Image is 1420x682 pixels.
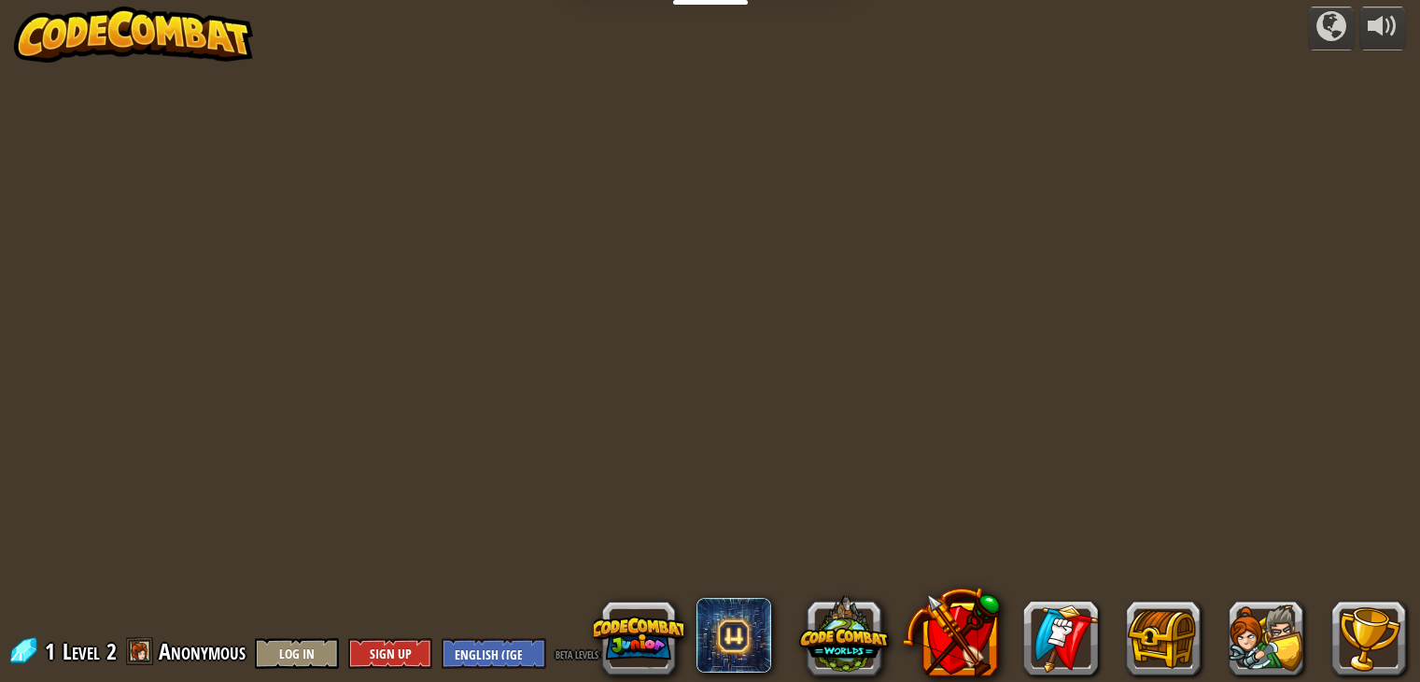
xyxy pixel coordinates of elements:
span: Anonymous [159,636,246,666]
img: CodeCombat - Learn how to code by playing a game [14,7,253,63]
span: beta levels on [555,645,612,662]
button: Sign Up [348,638,432,669]
button: Adjust volume [1359,7,1406,50]
button: Campaigns [1308,7,1355,50]
span: 1 [45,636,61,666]
button: Log In [255,638,339,669]
span: Level [63,636,100,667]
span: 2 [106,636,117,666]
